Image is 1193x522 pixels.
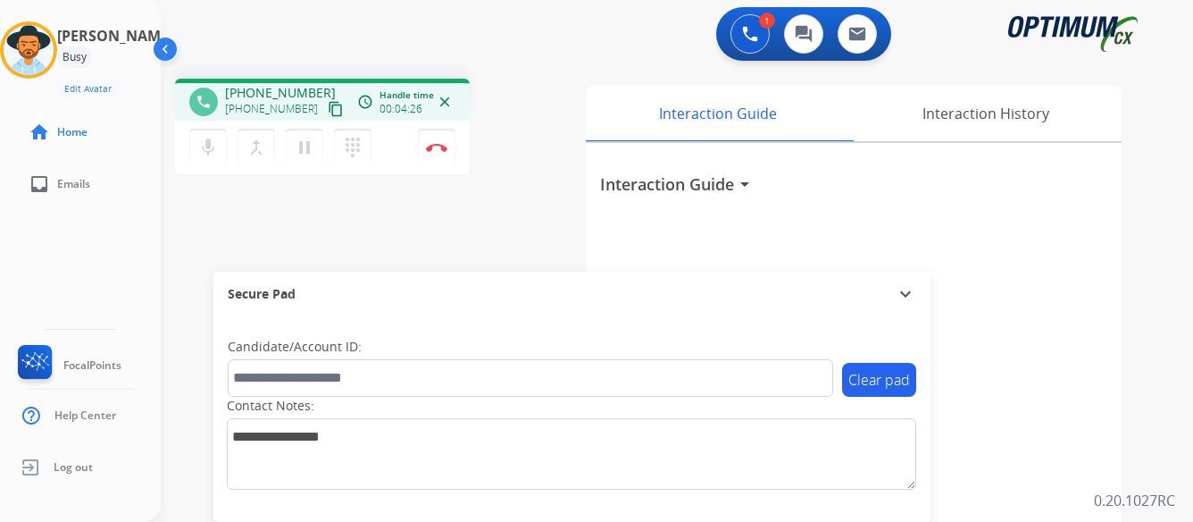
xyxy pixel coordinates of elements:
span: Emails [57,177,90,191]
img: control [426,143,447,152]
h3: [PERSON_NAME] [57,25,173,46]
label: Candidate/Account ID: [228,338,362,356]
span: Home [57,125,88,139]
span: Secure Pad [228,285,296,303]
button: Edit Avatar [57,79,119,99]
label: Contact Notes: [227,397,314,415]
mat-icon: phone [196,94,212,110]
mat-icon: mic [197,137,219,158]
mat-icon: dialpad [342,137,363,158]
mat-icon: inbox [29,173,50,195]
span: 00:04:26 [380,102,422,116]
mat-icon: close [437,94,453,110]
mat-icon: pause [294,137,315,158]
mat-icon: merge_type [246,137,267,158]
a: FocalPoints [14,345,121,386]
span: [PHONE_NUMBER] [225,84,336,102]
span: [PHONE_NUMBER] [225,102,318,116]
mat-icon: home [29,122,50,143]
span: FocalPoints [63,358,121,373]
mat-icon: arrow_drop_down [734,173,755,195]
img: avatar [4,25,54,75]
div: 1 [759,13,775,29]
button: Clear pad [842,363,916,397]
p: 0.20.1027RC [1094,490,1175,511]
span: Help Center [54,408,116,423]
div: Interaction History [849,86,1122,141]
h3: Interaction Guide [600,172,734,197]
mat-icon: access_time [357,94,373,110]
div: Interaction Guide [586,86,849,141]
mat-icon: content_copy [328,101,344,117]
span: Handle time [380,88,434,102]
div: Busy [57,46,92,68]
mat-icon: expand_more [895,283,916,305]
span: Log out [54,460,93,475]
